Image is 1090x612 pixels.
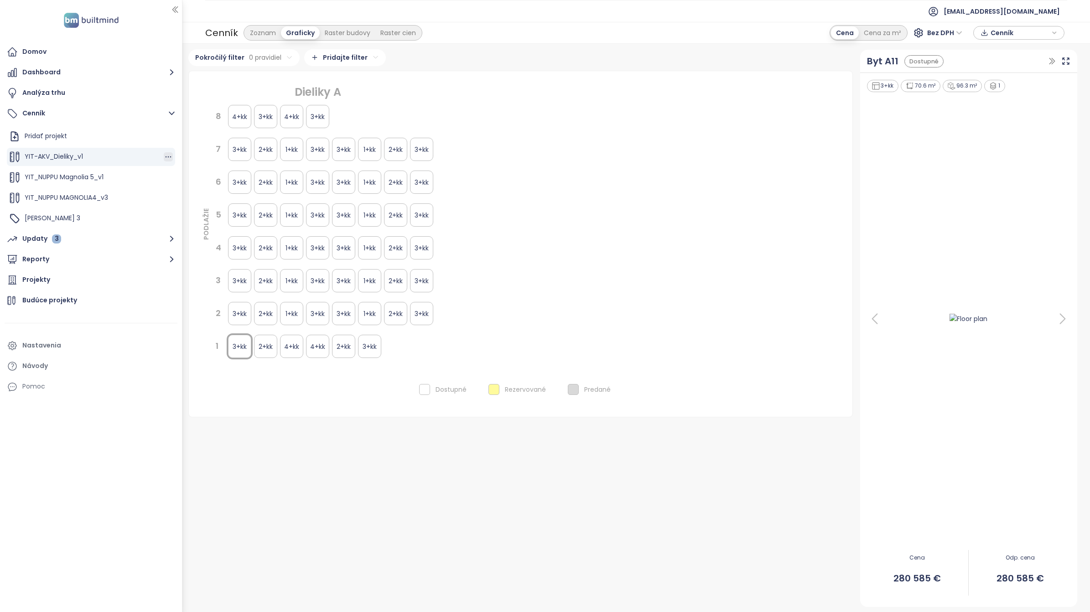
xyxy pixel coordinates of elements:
[7,209,175,228] div: [PERSON_NAME] 3
[25,172,104,182] span: YIT_NUPPU Magnolia 5_v1
[306,302,329,325] div: 3+kk
[384,302,407,325] div: 2+kk
[7,189,175,207] div: YIT_NUPPU MAGNOLIA4_v3
[304,49,386,66] div: Pridajte filter
[216,340,221,353] div: 1
[358,171,381,194] div: 1+kk
[280,302,303,325] div: 1+kk
[5,230,177,248] button: Updaty 3
[410,203,433,227] div: 3+kk
[306,335,329,358] div: 4+kk
[7,148,175,166] div: YIT-AKV_Dieliky_v1
[22,233,61,244] div: Updaty
[306,203,329,227] div: 3+kk
[188,49,300,66] div: Pokročilý filter
[358,335,381,358] div: 3+kk
[901,80,940,92] div: 70.6 m²
[25,193,108,202] span: YIT_NUPPU MAGNOLIA4_v3
[22,340,61,351] div: Nastavenia
[228,203,251,227] div: 3+kk
[22,87,65,99] div: Analýza trhu
[228,236,251,259] div: 3+kk
[280,269,303,292] div: 1+kk
[867,54,898,68] a: Byt A11
[306,105,329,128] div: 3+kk
[201,83,435,101] div: Dieliky A
[358,203,381,227] div: 1+kk
[358,302,381,325] div: 1+kk
[332,269,355,292] div: 3+kk
[22,295,77,306] div: Budúce projekty
[249,52,281,62] span: 0 pravidiel
[5,84,177,102] a: Analýza trhu
[216,307,221,320] div: 2
[216,208,221,222] div: 5
[358,236,381,259] div: 1+kk
[216,143,221,156] div: 7
[5,250,177,269] button: Reporty
[228,335,251,358] div: 3+kk
[991,26,1049,40] span: Cenník
[358,269,381,292] div: 1+kk
[384,171,407,194] div: 2+kk
[254,302,277,325] div: 2+kk
[584,384,611,395] div: Predané
[280,171,303,194] div: 1+kk
[943,80,982,92] div: 96.3 m²
[332,335,355,358] div: 2+kk
[281,26,320,39] div: Graficky
[978,26,1059,40] div: button
[254,269,277,292] div: 2+kk
[984,80,1005,92] div: 1
[384,138,407,161] div: 2+kk
[969,571,1071,586] span: 280 585 €
[216,241,221,254] div: 4
[306,138,329,161] div: 3+kk
[5,357,177,375] a: Návody
[306,171,329,194] div: 3+kk
[866,554,968,562] span: Cena
[969,554,1071,562] span: Odp. cena
[5,104,177,123] button: Cenník
[5,43,177,61] a: Domov
[61,11,121,30] img: logo
[22,360,48,372] div: Návody
[228,171,251,194] div: 3+kk
[280,203,303,227] div: 1+kk
[375,26,421,39] div: Raster cien
[216,274,221,287] div: 3
[332,203,355,227] div: 3+kk
[228,105,251,128] div: 4+kk
[205,25,238,41] div: Cenník
[25,213,80,223] span: [PERSON_NAME] 3
[22,381,45,392] div: Pomoc
[280,335,303,358] div: 4+kk
[228,302,251,325] div: 3+kk
[410,171,433,194] div: 3+kk
[216,110,221,123] div: 8
[867,80,899,92] div: 3+kk
[254,138,277,161] div: 2+kk
[944,0,1060,22] span: [EMAIL_ADDRESS][DOMAIN_NAME]
[280,105,303,128] div: 4+kk
[436,384,467,395] div: Dostupné
[216,176,221,189] div: 6
[254,203,277,227] div: 2+kk
[280,236,303,259] div: 1+kk
[7,127,175,145] div: Pridať projekt
[410,138,433,161] div: 3+kk
[384,236,407,259] div: 2+kk
[245,26,281,39] div: Zoznam
[358,138,381,161] div: 1+kk
[280,138,303,161] div: 1+kk
[927,26,962,40] span: Bez DPH
[410,302,433,325] div: 3+kk
[5,271,177,289] a: Projekty
[410,236,433,259] div: 3+kk
[859,26,906,39] div: Cena za m²
[201,231,211,240] div: PODLAŽIE
[25,152,83,161] span: YIT-AKV_Dieliky_v1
